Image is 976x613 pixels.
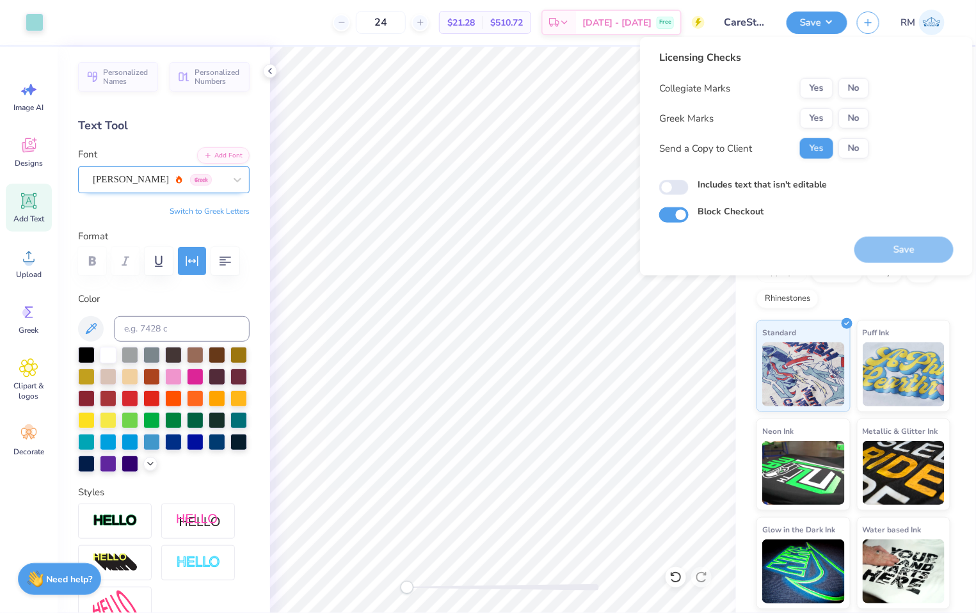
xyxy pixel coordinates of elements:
[170,62,250,92] button: Personalized Numbers
[659,81,730,96] div: Collegiate Marks
[103,68,150,86] span: Personalized Names
[838,78,869,99] button: No
[176,555,221,570] img: Negative Space
[78,62,158,92] button: Personalized Names
[863,523,922,536] span: Water based Ink
[176,513,221,529] img: Shadow
[13,447,44,457] span: Decorate
[93,514,138,529] img: Stroke
[401,581,413,594] div: Accessibility label
[659,50,869,65] div: Licensing Checks
[919,10,945,35] img: Ronald Manipon
[838,138,869,159] button: No
[490,16,523,29] span: $510.72
[863,424,938,438] span: Metallic & Glitter Ink
[15,158,43,168] span: Designs
[78,117,250,134] div: Text Tool
[13,214,44,224] span: Add Text
[800,138,833,159] button: Yes
[698,205,764,218] label: Block Checkout
[47,573,93,585] strong: Need help?
[863,342,945,406] img: Puff Ink
[78,147,97,162] label: Font
[756,289,819,308] div: Rhinestones
[714,10,777,35] input: Untitled Design
[698,178,827,191] label: Includes text that isn't editable
[863,326,890,339] span: Puff Ink
[78,292,250,306] label: Color
[659,141,752,156] div: Send a Copy to Client
[762,342,845,406] img: Standard
[582,16,652,29] span: [DATE] - [DATE]
[114,316,250,342] input: e.g. 7428 c
[838,108,869,129] button: No
[787,12,847,34] button: Save
[14,102,44,113] span: Image AI
[762,424,794,438] span: Neon Ink
[863,441,945,505] img: Metallic & Glitter Ink
[78,485,104,500] label: Styles
[800,108,833,129] button: Yes
[8,381,50,401] span: Clipart & logos
[16,269,42,280] span: Upload
[447,16,475,29] span: $21.28
[197,147,250,164] button: Add Font
[19,325,39,335] span: Greek
[78,229,250,244] label: Format
[863,539,945,603] img: Water based Ink
[195,68,242,86] span: Personalized Numbers
[762,441,845,505] img: Neon Ink
[659,18,671,27] span: Free
[93,553,138,573] img: 3D Illusion
[895,10,950,35] a: RM
[170,206,250,216] button: Switch to Greek Letters
[762,539,845,603] img: Glow in the Dark Ink
[762,523,835,536] span: Glow in the Dark Ink
[800,78,833,99] button: Yes
[901,15,916,30] span: RM
[356,11,406,34] input: – –
[762,326,796,339] span: Standard
[659,111,714,126] div: Greek Marks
